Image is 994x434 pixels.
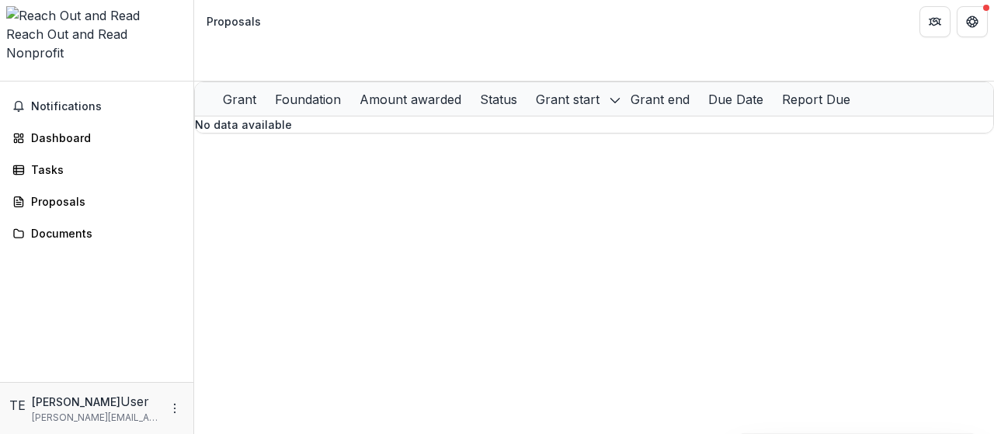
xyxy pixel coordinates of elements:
[350,82,471,116] div: Amount awarded
[32,411,159,425] p: [PERSON_NAME][EMAIL_ADDRESS][PERSON_NAME][DOMAIN_NAME]
[195,116,993,133] p: No data available
[621,82,699,116] div: Grant end
[6,220,187,246] a: Documents
[6,189,187,214] a: Proposals
[699,82,773,116] div: Due Date
[699,90,773,109] div: Due Date
[165,399,184,418] button: More
[6,157,187,182] a: Tasks
[31,161,175,178] div: Tasks
[527,82,621,116] div: Grant start
[350,90,471,109] div: Amount awarded
[471,90,527,109] div: Status
[31,225,175,241] div: Documents
[207,13,261,30] div: Proposals
[214,90,266,109] div: Grant
[471,82,527,116] div: Status
[214,82,266,116] div: Grant
[6,125,187,151] a: Dashboard
[6,25,187,43] div: Reach Out and Read
[773,90,860,109] div: Report Due
[266,82,350,116] div: Foundation
[31,193,175,210] div: Proposals
[773,82,860,116] div: Report Due
[9,396,26,415] div: Theresa Egan
[6,45,64,61] span: Nonprofit
[6,6,187,25] img: Reach Out and Read
[957,6,988,37] button: Get Help
[609,94,621,106] svg: sorted descending
[200,10,267,33] nav: breadcrumb
[31,130,175,146] div: Dashboard
[31,100,181,113] span: Notifications
[6,94,187,119] button: Notifications
[621,90,699,109] div: Grant end
[919,6,951,37] button: Partners
[120,392,149,411] p: User
[32,394,120,410] p: [PERSON_NAME]
[527,90,609,109] div: Grant start
[266,90,350,109] div: Foundation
